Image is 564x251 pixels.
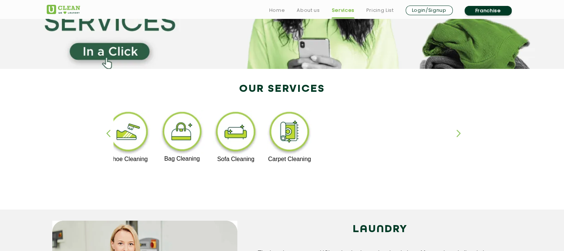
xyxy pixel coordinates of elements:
[269,6,285,15] a: Home
[159,155,205,162] p: Bag Cleaning
[106,156,151,163] p: Shoe Cleaning
[213,110,258,156] img: sofa_cleaning_11zon.webp
[106,110,151,156] img: shoe_cleaning_11zon.webp
[213,156,258,163] p: Sofa Cleaning
[267,156,312,163] p: Carpet Cleaning
[406,6,453,15] a: Login/Signup
[159,110,205,155] img: bag_cleaning_11zon.webp
[267,110,312,156] img: carpet_cleaning_11zon.webp
[297,6,320,15] a: About us
[248,221,512,238] h2: LAUNDRY
[465,6,512,16] a: Franchise
[366,6,394,15] a: Pricing List
[47,5,80,14] img: UClean Laundry and Dry Cleaning
[332,6,354,15] a: Services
